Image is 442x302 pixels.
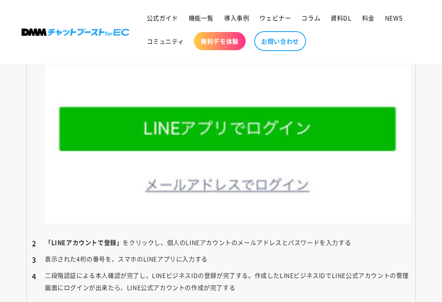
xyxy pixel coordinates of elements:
[183,9,219,27] a: 機能一覧
[32,269,410,293] li: 二段階認証による本人確認が完了し、LINEビジネスIDの登録が完了する。作成したLINEビジネスIDでLINE公式アカウントの管理画面にログインが出来たら、LINE公式アカウントの作成が完了する
[147,14,178,22] span: 公式ガイド
[259,14,291,22] span: ウェビナー
[219,9,254,27] a: 導入事例
[142,9,183,27] a: 公式ガイド
[45,238,123,247] strong: 「LINEアカウントで登録」
[194,32,246,50] a: 無料デモ体験
[301,14,320,22] span: コラム
[362,14,375,22] span: 料金
[325,9,357,27] a: 資料DL
[147,37,185,45] span: コミュニティ
[32,236,410,248] li: をクリックし、個人のLINEアカウントのメールアドレスとパスワードを入力する
[357,9,380,27] a: 料金
[385,14,402,22] span: NEWS
[201,37,239,45] span: 無料デモ体験
[142,32,190,50] a: コミュニティ
[22,29,129,36] img: 株式会社DMM Boost
[224,14,249,22] span: 導入事例
[380,9,407,27] a: NEWS
[254,31,306,51] a: お問い合わせ
[261,37,299,45] span: お問い合わせ
[189,14,214,22] span: 機能一覧
[32,253,410,265] li: 表示された4桁の番号を、スマホのLINEアプリに入力する
[331,14,351,22] span: 資料DL
[296,9,325,27] a: コラム
[254,9,296,27] a: ウェビナー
